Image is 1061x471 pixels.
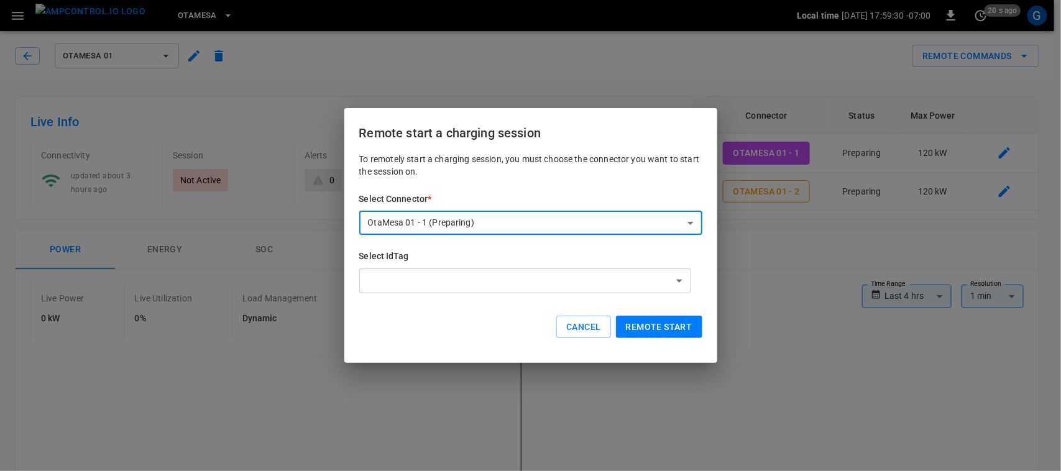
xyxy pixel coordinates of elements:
[359,211,702,235] div: OtaMesa 01 - 1 (Preparing)
[556,316,610,339] button: Cancel
[359,123,702,143] h6: Remote start a charging session
[616,316,702,339] button: Remote start
[359,250,702,263] h6: Select IdTag
[359,153,702,178] p: To remotely start a charging session, you must choose the connector you want to start the session...
[359,193,702,206] h6: Select Connector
